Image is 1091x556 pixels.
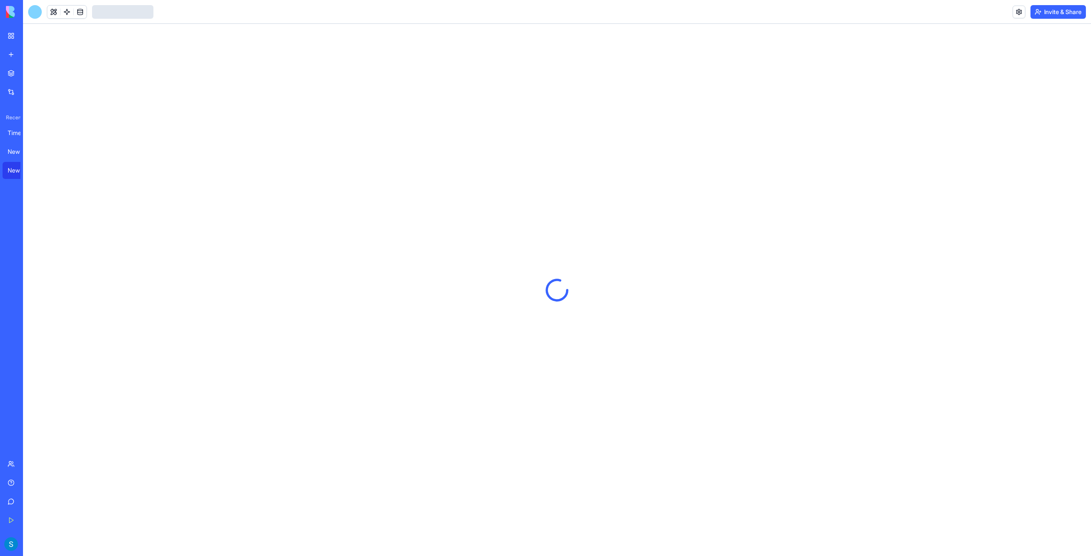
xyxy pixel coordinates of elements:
a: New App [3,143,37,160]
div: TimeTracker Pro [8,129,32,137]
span: Recent [3,114,20,121]
a: New App [3,162,37,179]
button: Invite & Share [1030,5,1086,19]
img: ACg8ocIJ4Ck4hVZynRG5ifQXcFqUpEG2NPPhbJfXe0fA0w8zRfpKBw=s96-c [4,537,18,551]
img: logo [6,6,59,18]
div: New App [8,166,32,175]
div: New App [8,147,32,156]
a: TimeTracker Pro [3,124,37,141]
